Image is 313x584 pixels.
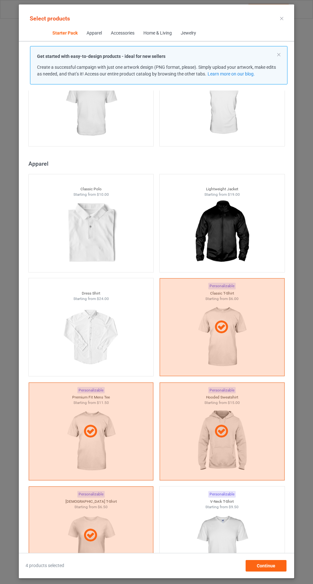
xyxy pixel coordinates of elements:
[29,186,154,192] div: Classic Polo
[96,192,109,197] span: $10.00
[29,291,154,296] div: Dress Shirt
[62,71,119,143] img: regular.jpg
[207,71,255,76] a: Learn more on our blog.
[28,160,288,167] div: Apparel
[29,296,154,302] div: Starting from
[208,491,236,498] div: Personalizable
[29,192,154,197] div: Starting from
[160,192,285,197] div: Starting from
[160,504,285,510] div: Starting from
[160,186,285,192] div: Lightweight Jacket
[62,197,119,269] img: regular.jpg
[229,505,239,509] span: $9.50
[228,192,240,197] span: $19.00
[48,26,82,41] span: Starter Pack
[37,65,276,76] span: Create a successful campaign with just one artwork design (PNG format, please). Simply upload you...
[160,499,285,504] div: V-Neck T-Shirt
[246,560,286,572] div: Continue
[193,71,250,143] img: regular.jpg
[62,301,119,373] img: regular.jpg
[96,296,109,301] span: $24.00
[193,197,250,269] img: regular.jpg
[86,30,102,36] div: Apparel
[111,30,134,36] div: Accessories
[180,30,196,36] div: Jewelry
[143,30,172,36] div: Home & Living
[37,54,165,59] strong: Get started with easy-to-design products - ideal for new sellers
[193,509,250,581] img: regular.jpg
[26,563,64,569] span: 4 products selected
[257,563,275,568] span: Continue
[30,15,70,22] span: Select products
